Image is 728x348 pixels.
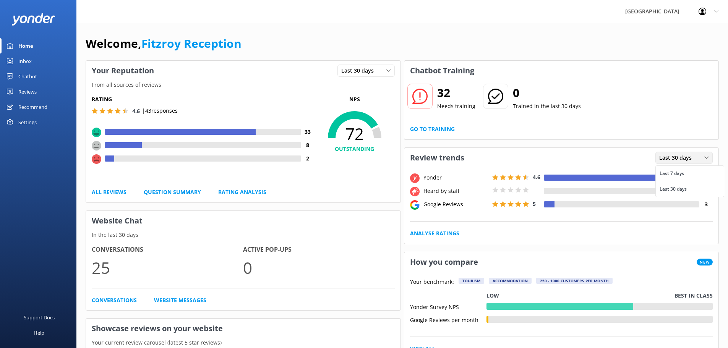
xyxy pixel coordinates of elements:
[674,291,713,300] p: Best in class
[699,200,713,209] h4: 3
[18,99,47,115] div: Recommend
[92,255,243,280] p: 25
[92,188,126,196] a: All Reviews
[315,145,395,153] h4: OUTSTANDING
[243,245,394,255] h4: Active Pop-ups
[489,278,532,284] div: Accommodation
[410,229,459,238] a: Analyse Ratings
[410,278,454,287] p: Your benchmark:
[422,200,490,209] div: Google Reviews
[301,128,315,136] h4: 33
[86,211,400,231] h3: Website Chat
[18,53,32,69] div: Inbox
[218,188,266,196] a: Rating Analysis
[315,95,395,104] p: NPS
[86,61,160,81] h3: Your Reputation
[422,173,490,182] div: Yonder
[243,255,394,280] p: 0
[11,13,55,26] img: yonder-white-logo.png
[404,148,470,168] h3: Review trends
[86,34,242,53] h1: Welcome,
[341,66,378,75] span: Last 30 days
[410,125,455,133] a: Go to Training
[422,187,490,195] div: Heard by staff
[18,69,37,84] div: Chatbot
[18,38,33,53] div: Home
[697,259,713,265] span: New
[404,252,484,272] h3: How you compare
[154,296,206,304] a: Website Messages
[486,291,499,300] p: Low
[92,95,315,104] h5: Rating
[315,124,395,143] span: 72
[24,310,55,325] div: Support Docs
[437,102,475,110] p: Needs training
[144,188,201,196] a: Question Summary
[92,245,243,255] h4: Conversations
[410,303,486,310] div: Yonder Survey NPS
[92,296,137,304] a: Conversations
[141,36,242,51] a: Fitzroy Reception
[533,200,536,207] span: 5
[86,81,400,89] p: From all sources of reviews
[34,325,44,340] div: Help
[301,154,315,163] h4: 2
[437,84,475,102] h2: 32
[459,278,484,284] div: Tourism
[410,316,486,323] div: Google Reviews per month
[404,61,480,81] h3: Chatbot Training
[132,107,140,115] span: 4.6
[18,115,37,130] div: Settings
[86,231,400,239] p: In the last 30 days
[301,141,315,149] h4: 8
[86,319,400,338] h3: Showcase reviews on your website
[660,170,684,177] div: Last 7 days
[86,338,400,347] p: Your current review carousel (latest 5 star reviews)
[18,84,37,99] div: Reviews
[536,278,613,284] div: 250 - 1000 customers per month
[533,173,540,181] span: 4.6
[513,102,581,110] p: Trained in the last 30 days
[659,154,696,162] span: Last 30 days
[142,107,178,115] p: | 43 responses
[513,84,581,102] h2: 0
[660,185,687,193] div: Last 30 days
